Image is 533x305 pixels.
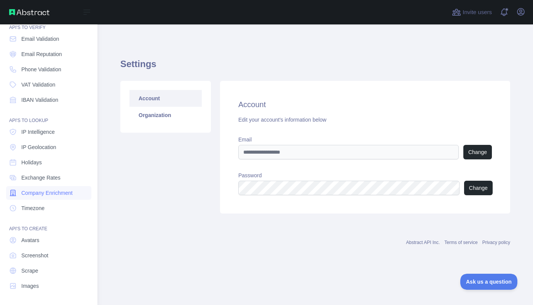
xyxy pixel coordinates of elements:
span: Images [21,282,39,290]
a: Account [129,90,202,107]
label: Password [238,172,492,179]
span: Company Enrichment [21,189,73,197]
button: Change [463,145,492,159]
img: Abstract API [9,9,49,15]
a: Phone Validation [6,63,91,76]
span: Timezone [21,204,45,212]
a: Email Reputation [6,47,91,61]
a: Avatars [6,233,91,247]
a: Scrape [6,264,91,278]
span: VAT Validation [21,81,55,88]
span: Holidays [21,159,42,166]
h2: Account [238,99,492,110]
iframe: Toggle Customer Support [460,274,518,290]
a: Screenshot [6,249,91,262]
a: Email Validation [6,32,91,46]
a: Privacy policy [482,240,510,245]
a: Abstract API Inc. [406,240,440,245]
a: Company Enrichment [6,186,91,200]
span: Avatars [21,236,39,244]
span: Email Reputation [21,50,62,58]
span: IBAN Validation [21,96,58,104]
span: Invite users [463,8,492,17]
div: Edit your account's information below [238,116,492,124]
div: API'S TO CREATE [6,217,91,232]
span: Email Validation [21,35,59,43]
a: IP Intelligence [6,125,91,139]
a: IBAN Validation [6,93,91,107]
button: Invite users [450,6,493,18]
a: Terms of service [444,240,477,245]
button: Change [464,181,493,195]
span: IP Geolocation [21,143,56,151]
span: Screenshot [21,252,48,259]
div: API'S TO LOOKUP [6,108,91,124]
h1: Settings [120,58,510,76]
span: Phone Validation [21,66,61,73]
a: Exchange Rates [6,171,91,185]
a: Organization [129,107,202,124]
span: Scrape [21,267,38,274]
a: IP Geolocation [6,140,91,154]
label: Email [238,136,492,143]
span: IP Intelligence [21,128,55,136]
a: Images [6,279,91,293]
a: Holidays [6,156,91,169]
a: Timezone [6,201,91,215]
a: VAT Validation [6,78,91,91]
span: Exchange Rates [21,174,61,181]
